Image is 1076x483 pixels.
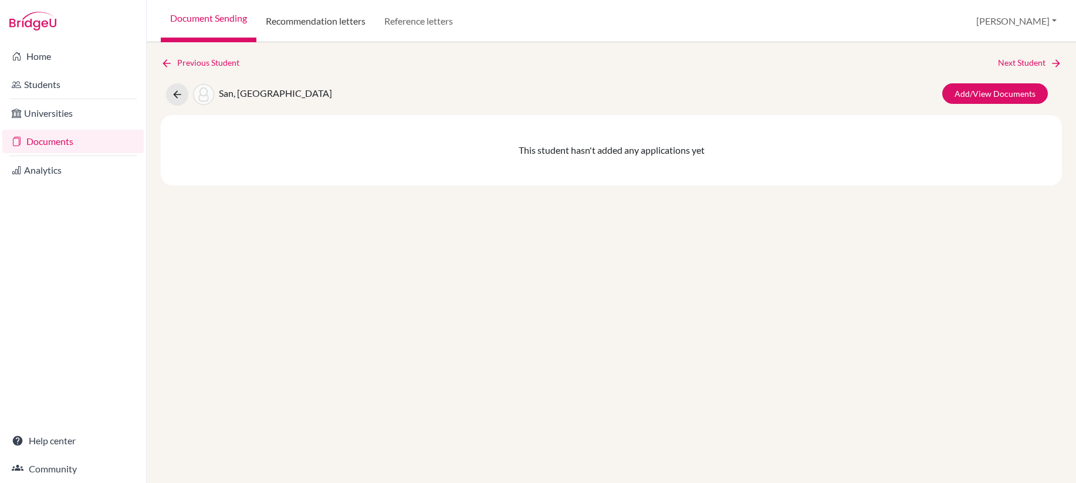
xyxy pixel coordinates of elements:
[2,102,144,125] a: Universities
[9,12,56,31] img: Bridge-U
[971,10,1062,32] button: [PERSON_NAME]
[2,130,144,153] a: Documents
[161,115,1062,185] div: This student hasn't added any applications yet
[2,73,144,96] a: Students
[998,56,1062,69] a: Next Student
[219,87,332,99] span: San, [GEOGRAPHIC_DATA]
[2,429,144,452] a: Help center
[942,83,1048,104] a: Add/View Documents
[2,158,144,182] a: Analytics
[161,56,249,69] a: Previous Student
[2,45,144,68] a: Home
[2,457,144,481] a: Community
